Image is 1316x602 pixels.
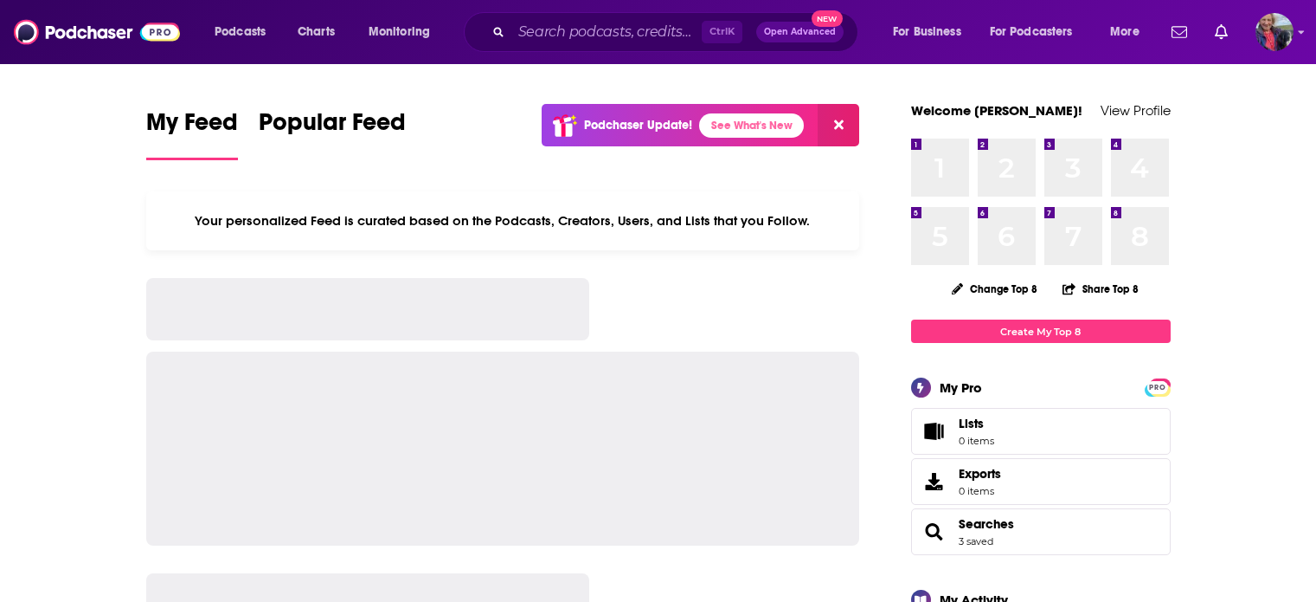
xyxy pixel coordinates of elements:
[702,21,742,43] span: Ctrl K
[286,18,345,46] a: Charts
[202,18,288,46] button: open menu
[146,107,238,160] a: My Feed
[917,469,952,494] span: Exports
[881,18,983,46] button: open menu
[480,12,875,52] div: Search podcasts, credits, & more...
[911,320,1171,343] a: Create My Top 8
[259,107,406,147] span: Popular Feed
[959,416,984,431] span: Lists
[146,191,860,250] div: Your personalized Feed is curated based on the Podcasts, Creators, Users, and Lists that you Follow.
[1147,380,1168,393] a: PRO
[1255,13,1294,51] button: Show profile menu
[911,508,1171,555] span: Searches
[1098,18,1161,46] button: open menu
[959,466,1001,482] span: Exports
[941,278,1049,300] button: Change Top 8
[146,107,238,147] span: My Feed
[959,435,994,447] span: 0 items
[756,22,844,42] button: Open AdvancedNew
[979,18,1098,46] button: open menu
[356,18,453,46] button: open menu
[959,416,994,431] span: Lists
[1062,272,1139,306] button: Share Top 8
[893,20,961,44] span: For Business
[911,408,1171,455] a: Lists
[1255,13,1294,51] span: Logged in as KateFT
[959,485,1001,497] span: 0 items
[369,20,430,44] span: Monitoring
[990,20,1073,44] span: For Podcasters
[14,16,180,49] img: Podchaser - Follow, Share and Rate Podcasts
[1255,13,1294,51] img: User Profile
[511,18,702,46] input: Search podcasts, credits, & more...
[298,20,335,44] span: Charts
[1208,17,1235,47] a: Show notifications dropdown
[215,20,266,44] span: Podcasts
[959,535,993,547] a: 3 saved
[911,102,1082,119] a: Welcome [PERSON_NAME]!
[1165,17,1194,47] a: Show notifications dropdown
[1147,381,1168,394] span: PRO
[911,458,1171,505] a: Exports
[259,107,406,160] a: Popular Feed
[1101,102,1171,119] a: View Profile
[584,118,692,133] p: Podchaser Update!
[917,520,952,544] a: Searches
[940,379,982,396] div: My Pro
[812,10,843,27] span: New
[1110,20,1139,44] span: More
[917,419,952,443] span: Lists
[764,28,836,36] span: Open Advanced
[699,113,804,138] a: See What's New
[959,516,1014,532] a: Searches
